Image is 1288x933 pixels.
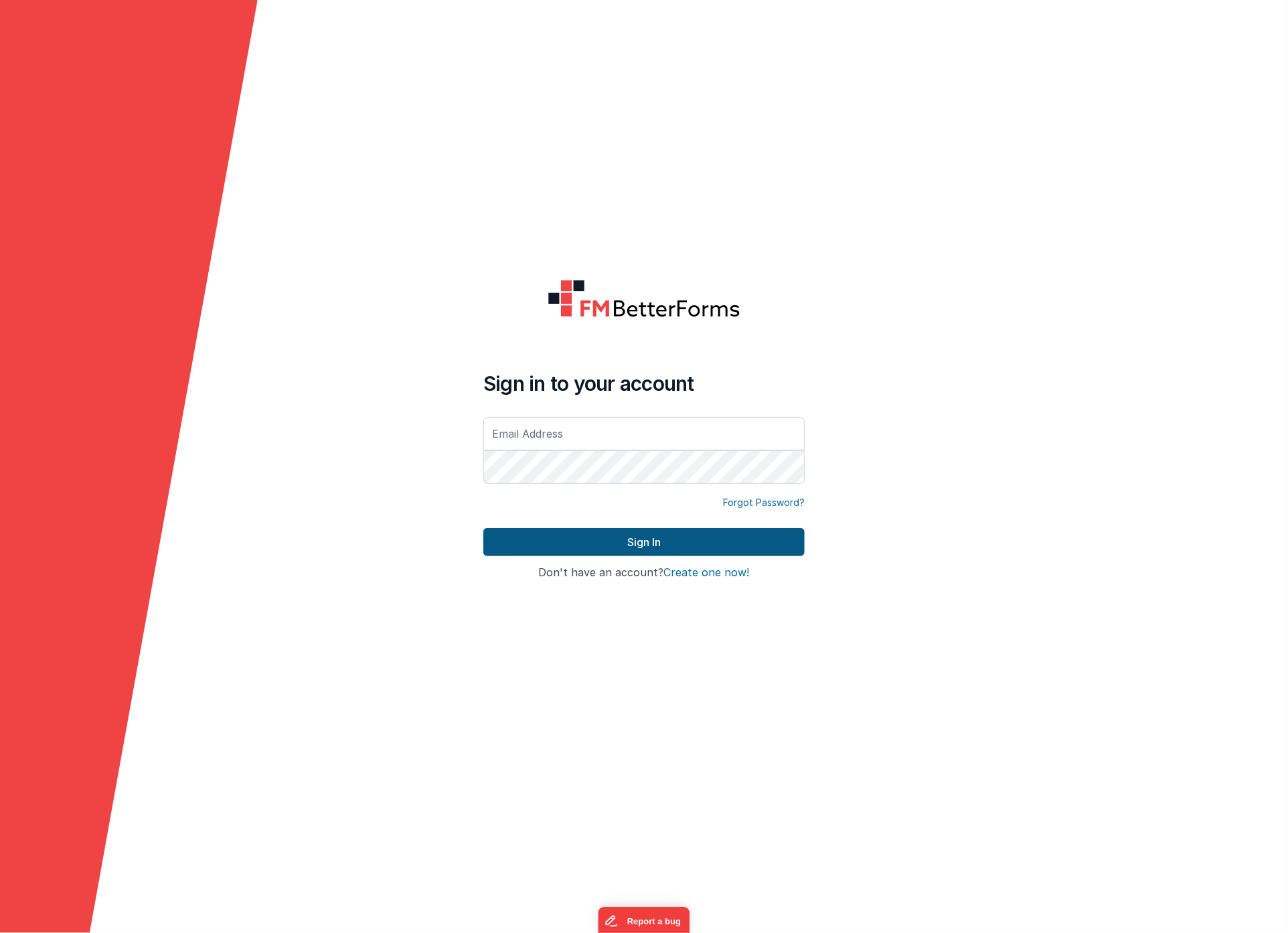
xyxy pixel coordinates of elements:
h4: Don't have an account? [483,567,805,579]
button: Create one now! [664,567,750,579]
a: Forgot Password? [723,496,805,509]
button: Sign In [483,528,805,556]
h4: Sign in to your account [483,371,805,396]
input: Email Address [483,417,805,450]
